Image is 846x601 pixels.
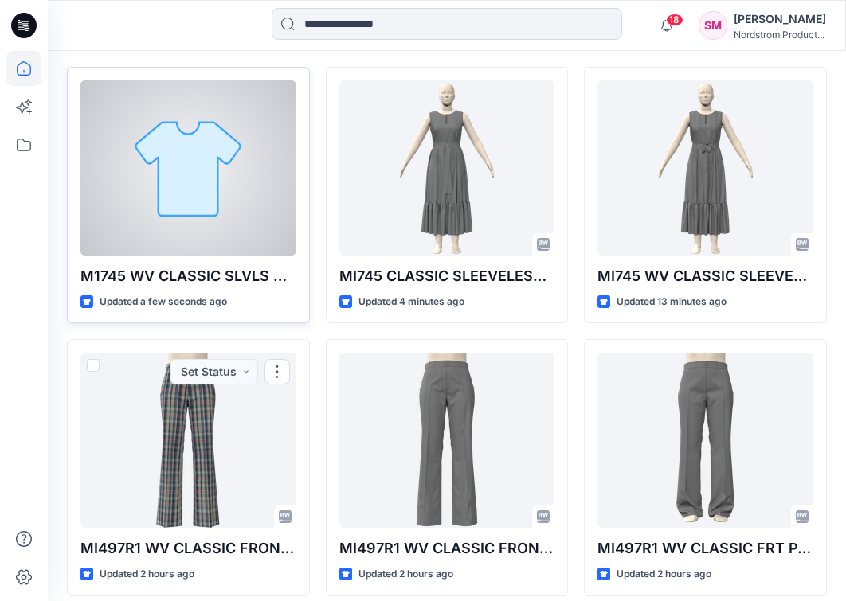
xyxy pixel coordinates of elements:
div: Nordstrom Product... [734,29,826,41]
div: [PERSON_NAME] [734,10,826,29]
p: Updated 2 hours ago [617,566,711,583]
p: Updated 4 minutes ago [358,294,464,310]
a: MI745 WV CLASSIC SLEEVELESS TIER DRESS [597,80,813,256]
a: MI497R1 WV CLASSIC FRONT PANT [80,353,296,528]
p: Updated 2 hours ago [100,566,194,583]
p: Updated a few seconds ago [100,294,227,310]
a: MI497R1 WV CLASSIC FRT PANT [597,353,813,528]
a: MI745 CLASSIC SLEEVELESS TIER DRESS [339,80,555,256]
p: MI497R1 WV CLASSIC FRT PANT [597,537,813,560]
p: MI497R1 WV CLASSIC FRONT PANT [80,537,296,560]
span: 18 [666,14,683,26]
a: M1745 WV CLASSIC SLVLS DRESS [80,80,296,256]
p: Updated 13 minutes ago [617,294,727,310]
p: Updated 2 hours ago [358,566,453,583]
a: MI497R1 WV CLASSIC FRONT PANT [339,353,555,528]
div: SM [699,11,727,40]
p: MI497R1 WV CLASSIC FRONT PANT [339,537,555,560]
p: MI745 WV CLASSIC SLEEVELESS TIER DRESS [597,265,813,287]
p: M1745 WV CLASSIC SLVLS DRESS [80,265,296,287]
p: MI745 CLASSIC SLEEVELESS TIER DRESS [339,265,555,287]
